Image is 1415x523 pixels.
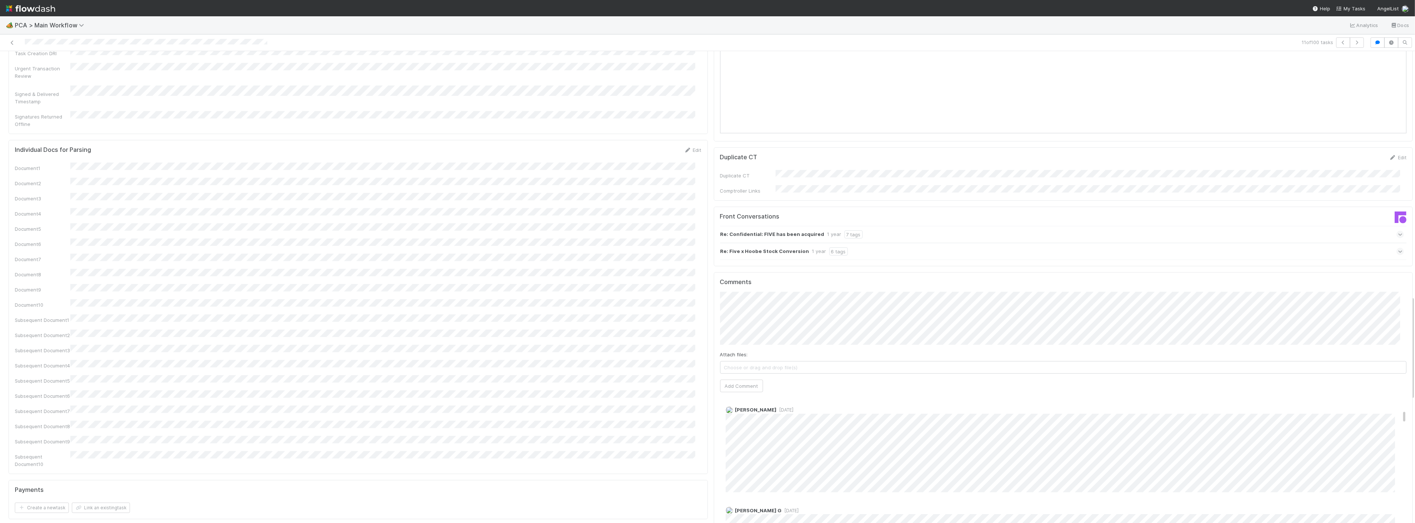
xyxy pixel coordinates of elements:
div: Subsequent Document5 [15,377,70,384]
strong: Re: Confidential: FIVE has been acquired [720,230,824,239]
div: Subsequent Document6 [15,392,70,400]
div: Subsequent Document1 [15,316,70,324]
div: Document4 [15,210,70,217]
a: Docs [1390,21,1409,30]
div: Document1 [15,164,70,172]
div: Comptroller Links [720,187,776,194]
img: logo-inverted-e16ddd16eac7371096b0.svg [6,2,55,15]
a: Edit [1389,154,1406,160]
div: 1 year [812,247,826,256]
div: Subsequent Document2 [15,332,70,339]
h5: Payments [15,486,44,494]
h5: Individual Docs for Parsing [15,146,91,154]
div: Document6 [15,240,70,248]
span: PCA > Main Workflow [15,21,88,29]
span: [DATE] [777,407,794,413]
div: Document5 [15,225,70,233]
div: Task Creation DRI [15,50,70,57]
span: [DATE] [782,508,799,513]
img: avatar_b4f748d8-b256-44d5-97f3-a1bca153c561.png [726,507,733,514]
div: Signed & Delivered Timestamp [15,90,70,105]
div: Signatures Returned Offline [15,113,70,128]
h5: Duplicate CT [720,154,757,161]
a: My Tasks [1336,5,1365,12]
button: Create a newtask [15,503,69,513]
span: [PERSON_NAME] G [735,507,782,513]
div: Subsequent Document10 [15,453,70,468]
div: Document7 [15,256,70,263]
a: Analytics [1349,21,1378,30]
span: 🏕️ [6,22,13,28]
div: Subsequent Document9 [15,438,70,445]
div: Document3 [15,195,70,202]
span: My Tasks [1336,6,1365,11]
div: Document2 [15,180,70,187]
label: Attach files: [720,351,748,358]
div: Document8 [15,271,70,278]
div: Document9 [15,286,70,293]
h5: Comments [720,279,1407,286]
span: 11 of 100 tasks [1302,39,1333,46]
div: 7 tags [844,230,863,239]
span: Choose or drag and drop file(s) [720,362,1406,373]
div: Urgent Transaction Review [15,65,70,80]
strong: Re: Five x Hoobe Stock Conversion [720,247,809,256]
div: 6 tags [829,247,848,256]
img: avatar_c7c7de23-09de-42ad-8e02-7981c37ee075.png [1402,5,1409,13]
a: Edit [684,147,702,153]
button: Link an existingtask [72,503,130,513]
h5: Front Conversations [720,213,1058,220]
div: Subsequent Document8 [15,423,70,430]
div: Help [1312,5,1330,12]
div: 1 year [827,230,842,239]
div: Subsequent Document3 [15,347,70,354]
div: Document10 [15,301,70,309]
div: Subsequent Document7 [15,407,70,415]
img: front-logo-b4b721b83371efbadf0a.svg [1395,211,1406,223]
button: Add Comment [720,380,763,392]
div: Duplicate CT [720,172,776,179]
img: avatar_26a72cff-d2f6-445f-be4d-79d164590882.png [726,406,733,414]
span: AngelList [1377,6,1399,11]
span: [PERSON_NAME] [735,407,777,413]
div: Subsequent Document4 [15,362,70,369]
